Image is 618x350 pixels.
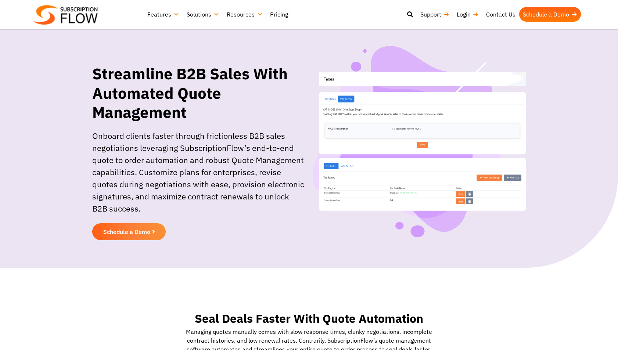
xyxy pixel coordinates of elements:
[175,312,443,325] h2: Seal Deals Faster With Quote Automation
[183,7,223,22] a: Solutions
[313,46,526,237] img: Sales Tax Management
[453,7,482,22] a: Login
[92,130,305,214] p: Onboard clients faster through frictionless B2B sales negotiations leveraging SubscriptionFlow’s ...
[417,7,453,22] a: Support
[519,7,581,22] a: Schedule a Demo
[266,7,292,22] a: Pricing
[92,223,166,240] a: Schedule a Demo
[144,7,183,22] a: Features
[223,7,266,22] a: Resources
[33,5,98,25] img: Subscriptionflow
[103,229,150,235] span: Schedule a Demo
[92,64,305,122] h1: Streamline B2B Sales With Automated Quote Management
[482,7,519,22] a: Contact Us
